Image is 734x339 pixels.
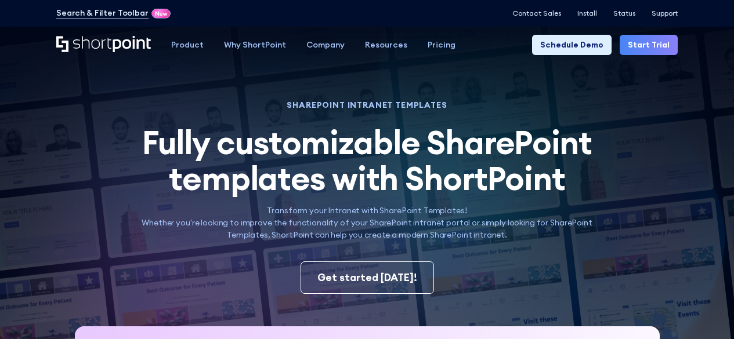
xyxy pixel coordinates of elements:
a: Product [161,35,214,55]
p: Transform your Intranet with SharePoint Templates! Whether you're looking to improve the function... [129,205,605,241]
div: Resources [365,39,407,51]
a: Why ShortPoint [214,35,296,55]
a: Start Trial [620,35,678,55]
span: Fully customizable SharePoint templates with ShortPoint [142,122,592,199]
a: Search & Filter Toolbar [56,7,149,19]
div: Pricing [428,39,455,51]
div: Company [306,39,345,51]
a: Get started [DATE]! [301,261,434,294]
div: Product [171,39,204,51]
a: Support [652,9,678,17]
a: Resources [355,35,417,55]
a: Contact Sales [512,9,561,17]
a: Install [577,9,597,17]
a: Home [56,36,151,53]
h1: SHAREPOINT INTRANET TEMPLATES [129,101,605,108]
a: Status [613,9,635,17]
div: Why ShortPoint [224,39,286,51]
a: Schedule Demo [532,35,612,55]
a: Pricing [417,35,465,55]
iframe: Chat Widget [676,283,734,339]
div: Get started [DATE]! [317,270,417,285]
a: Company [296,35,355,55]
